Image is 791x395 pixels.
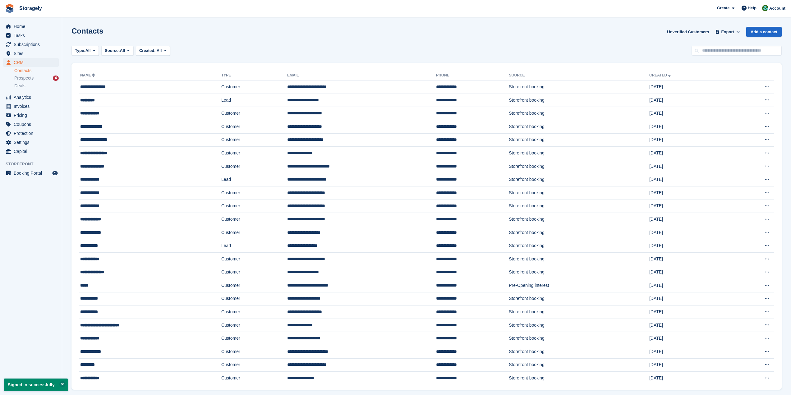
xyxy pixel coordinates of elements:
span: Analytics [14,93,51,102]
td: [DATE] [649,107,729,120]
span: Invoices [14,102,51,111]
td: Lead [221,239,287,253]
th: Source [509,71,649,80]
div: 4 [53,76,59,81]
td: Storefront booking [509,252,649,266]
button: Created: All [136,46,170,56]
td: Customer [221,279,287,292]
td: Storefront booking [509,226,649,239]
span: Type: [75,48,85,54]
a: menu [3,111,59,120]
span: Export [721,29,734,35]
span: Create [717,5,729,11]
td: [DATE] [649,133,729,147]
td: [DATE] [649,279,729,292]
td: [DATE] [649,200,729,213]
img: Notifications [762,5,768,11]
td: Storefront booking [509,358,649,372]
td: [DATE] [649,252,729,266]
span: Subscriptions [14,40,51,49]
span: Account [769,5,785,11]
td: Customer [221,332,287,345]
span: Source: [105,48,120,54]
a: Deals [14,83,59,89]
td: Storefront booking [509,160,649,173]
td: Customer [221,305,287,319]
a: Created [649,73,672,77]
td: Customer [221,186,287,200]
td: Customer [221,292,287,305]
td: [DATE] [649,94,729,107]
a: menu [3,129,59,138]
a: menu [3,102,59,111]
td: Customer [221,345,287,359]
td: Storefront booking [509,319,649,332]
td: Storefront booking [509,213,649,226]
td: Customer [221,266,287,279]
td: [DATE] [649,173,729,186]
td: Storefront booking [509,372,649,385]
a: menu [3,49,59,58]
td: Customer [221,80,287,94]
span: Help [748,5,757,11]
td: Storefront booking [509,266,649,279]
span: Pricing [14,111,51,120]
td: Storefront booking [509,173,649,186]
a: menu [3,22,59,31]
td: Customer [221,213,287,226]
a: Name [80,73,96,77]
td: Storefront booking [509,120,649,133]
td: Storefront booking [509,94,649,107]
th: Phone [436,71,509,80]
a: Contacts [14,68,59,74]
td: [DATE] [649,372,729,385]
td: Customer [221,147,287,160]
td: Customer [221,319,287,332]
span: Settings [14,138,51,147]
td: Customer [221,200,287,213]
button: Export [714,27,741,37]
a: Preview store [51,169,59,177]
h1: Contacts [71,27,103,35]
td: [DATE] [649,80,729,94]
span: All [120,48,125,54]
td: [DATE] [649,186,729,200]
td: [DATE] [649,319,729,332]
td: Storefront booking [509,332,649,345]
a: menu [3,169,59,177]
td: Customer [221,120,287,133]
span: Deals [14,83,25,89]
span: Sites [14,49,51,58]
td: [DATE] [649,239,729,253]
span: Created: [139,48,156,53]
td: Storefront booking [509,80,649,94]
td: [DATE] [649,160,729,173]
a: menu [3,31,59,40]
td: [DATE] [649,292,729,305]
td: Storefront booking [509,239,649,253]
td: Customer [221,133,287,147]
td: Storefront booking [509,133,649,147]
td: Lead [221,173,287,186]
span: Capital [14,147,51,156]
td: Storefront booking [509,292,649,305]
a: Prospects 4 [14,75,59,81]
img: stora-icon-8386f47178a22dfd0bd8f6a31ec36ba5ce8667c1dd55bd0f319d3a0aa187defe.svg [5,4,14,13]
td: [DATE] [649,266,729,279]
span: Booking Portal [14,169,51,177]
td: Lead [221,94,287,107]
button: Type: All [71,46,99,56]
td: [DATE] [649,120,729,133]
td: Customer [221,358,287,372]
td: Storefront booking [509,345,649,359]
td: [DATE] [649,358,729,372]
a: Unverified Customers [665,27,711,37]
span: Home [14,22,51,31]
button: Source: All [101,46,133,56]
span: Storefront [6,161,62,167]
td: [DATE] [649,305,729,319]
span: Protection [14,129,51,138]
td: [DATE] [649,147,729,160]
td: Customer [221,107,287,120]
span: All [157,48,162,53]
